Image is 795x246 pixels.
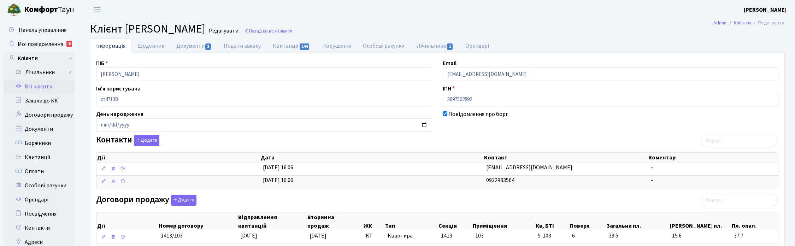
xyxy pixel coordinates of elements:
[240,232,257,240] span: [DATE]
[606,212,669,231] th: Загальна пл.
[96,212,158,231] th: Дії
[388,232,435,240] span: Квартира
[4,51,74,65] a: Клієнти
[443,84,455,93] label: ІПН
[158,212,237,231] th: Номер договору
[4,80,74,94] a: Всі клієнти
[90,21,205,37] span: Клієнт [PERSON_NAME]
[96,135,159,146] label: Контакти
[751,19,784,27] li: Редагувати
[4,122,74,136] a: Документи
[713,19,726,27] a: Admin
[701,134,778,147] input: Пошук...
[4,150,74,164] a: Квитанції
[538,232,566,240] span: 5-103
[701,194,778,207] input: Пошук...
[66,41,72,47] div: 6
[4,37,74,51] a: Мої повідомлення6
[384,212,438,231] th: Тип
[205,43,211,50] span: 3
[300,43,310,50] span: 144
[535,212,569,231] th: Кв, БТІ
[96,110,143,118] label: День народження
[475,232,484,240] span: 103
[90,39,131,53] a: Інформація
[4,94,74,108] a: Заявки до КК
[316,39,357,53] a: Порушення
[24,4,58,15] b: Комфорт
[411,39,459,53] a: Лічильники
[569,212,606,231] th: Поверх
[8,65,74,80] a: Лічильники
[441,232,452,240] span: 1413
[170,39,218,53] a: Документи
[237,212,307,231] th: Відправлення квитанцій
[459,39,495,53] a: Орендарі
[734,19,751,27] a: Клієнти
[96,59,108,68] label: ПІБ
[263,164,293,171] span: [DATE] 16:06
[96,195,196,206] label: Договори продажу
[443,59,457,68] label: Email
[310,232,326,240] span: [DATE]
[648,153,778,163] th: Коментар
[96,153,260,163] th: Дії
[4,207,74,221] a: Посвідчення
[24,4,74,16] span: Таун
[7,3,21,17] img: logo.png
[169,193,196,206] a: Додати
[207,28,241,34] small: Редагувати .
[307,212,363,231] th: Вторинна продаж
[651,164,653,171] span: -
[438,212,472,231] th: Секція
[669,212,731,231] th: [PERSON_NAME] пл.
[744,6,787,14] a: [PERSON_NAME]
[486,164,572,171] span: [EMAIL_ADDRESS][DOMAIN_NAME]
[472,212,535,231] th: Приміщення
[734,232,775,240] span: 37.7
[572,232,603,240] span: 6
[244,28,293,34] a: Назад до всіхКлієнти
[161,232,183,240] span: 1413/103
[363,212,384,231] th: ЖК
[4,136,74,150] a: Боржники
[132,134,159,146] a: Додати
[260,153,483,163] th: Дата
[609,232,666,240] span: 39.5
[134,135,159,146] button: Контакти
[366,232,382,240] span: КТ
[171,195,196,206] button: Договори продажу
[448,110,508,118] label: Повідомлення про борг
[4,108,74,122] a: Договори продажу
[4,23,74,37] a: Панель управління
[4,193,74,207] a: Орендарі
[88,4,106,16] button: Переключити навігацію
[483,153,648,163] th: Контакт
[19,26,66,34] span: Панель управління
[357,39,411,53] a: Особові рахунки
[4,164,74,178] a: Оплати
[651,176,653,184] span: -
[4,178,74,193] a: Особові рахунки
[703,16,795,30] nav: breadcrumb
[731,212,778,231] th: Пл. опал.
[131,39,170,53] a: Щоденник
[4,221,74,235] a: Контакти
[486,176,514,184] span: 0932983564
[447,43,453,50] span: 1
[218,39,267,53] a: Подати заявку
[18,40,63,48] span: Мої повідомлення
[672,232,728,240] span: 15.6
[263,176,293,184] span: [DATE] 16:06
[267,39,316,53] a: Квитанції
[277,28,293,34] span: Клієнти
[96,84,141,93] label: Ім'я користувача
